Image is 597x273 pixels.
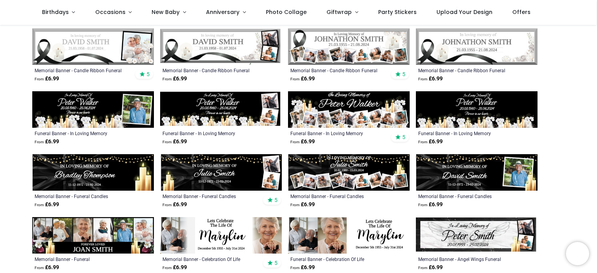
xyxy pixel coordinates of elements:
[416,154,538,191] img: Personalised Memorial Banner - Funeral Candles - Custom Name & Date & 1 Photo Upload
[290,193,384,199] a: Memorial Banner - Funeral Candles
[35,193,128,199] a: Memorial Banner - Funeral Candles
[32,91,154,128] img: Personalised Funeral Banner - In Loving Memory - Custom Name & 1 Photo Upload
[35,201,59,209] strong: £ 6.99
[147,71,150,78] span: 5
[35,130,128,136] a: Funeral Banner - In Loving Memory
[402,71,405,78] span: 5
[35,266,44,270] span: From
[290,75,315,83] strong: £ 6.99
[35,140,44,144] span: From
[288,217,410,254] img: Personalised Funeral Banner - Celebration Of Life Memorial - Custom Name Date & 2 Photo Upload
[566,242,589,265] iframe: Brevo live chat
[162,203,172,207] span: From
[290,201,315,209] strong: £ 6.99
[418,266,428,270] span: From
[418,77,428,81] span: From
[162,138,187,146] strong: £ 6.99
[35,77,44,81] span: From
[418,256,512,262] a: Memorial Banner - Angel Wings Funeral
[288,91,410,128] img: Personalised Funeral Banner - In Loving Memory - Custom Name & 9 Photo Upload
[288,154,410,191] img: Personalised Memorial Banner - Funeral Candles - Custom Name & Date & 9 Photo Upload
[290,256,384,262] a: Funeral Banner - Celebration Of Life Memorial
[274,196,278,203] span: 5
[418,130,512,136] a: Funeral Banner - In Loving Memory
[290,140,300,144] span: From
[32,154,154,191] img: Personalised Memorial Banner - Funeral Candles - Custom Name & Date
[35,256,128,262] a: Memorial Banner - Funeral
[35,264,59,271] strong: £ 6.99
[32,28,154,65] img: Personalised Memorial Banner - Candle Ribbon Funeral - Custom Name Date & 1 Photo Upload
[416,217,538,254] img: Personalised Memorial Banner - Angel Wings Funeral - Custom Name & 2 Photo Upload
[290,67,384,73] a: Memorial Banner - Candle Ribbon Funeral
[162,130,256,136] a: Funeral Banner - In Loving Memory
[288,28,410,65] img: Personalised Memorial Banner - Candle Ribbon Funeral - Custom Name Date & 9 Photo Upload
[418,67,512,73] a: Memorial Banner - Candle Ribbon Funeral
[416,28,538,65] img: Personalised Memorial Banner - Candle Ribbon Funeral - Custom Name & Date
[512,8,531,16] span: Offers
[35,67,128,73] a: Memorial Banner - Candle Ribbon Funeral
[162,193,256,199] a: Memorial Banner - Funeral Candles
[418,203,428,207] span: From
[162,75,187,83] strong: £ 6.99
[162,140,172,144] span: From
[32,217,154,254] img: Personalised Memorial Banner - Funeral - Custom Name Date & 6 Photo Upload
[42,8,69,16] span: Birthdays
[290,130,384,136] a: Funeral Banner - In Loving Memory
[162,256,256,262] a: Memorial Banner - Celebration Of Life Funeral
[416,91,538,128] img: Personalised Funeral Banner - In Loving Memory - Custom Name
[418,201,443,209] strong: £ 6.99
[418,264,443,271] strong: £ 6.99
[290,264,315,271] strong: £ 6.99
[290,203,300,207] span: From
[35,75,59,83] strong: £ 6.99
[162,266,172,270] span: From
[206,8,239,16] span: Anniversary
[274,259,278,266] span: 5
[290,266,300,270] span: From
[160,154,282,191] img: Personalised Memorial Banner - Funeral Candles - Custom Name & Date & 2 Photo Upload
[418,138,443,146] strong: £ 6.99
[290,138,315,146] strong: £ 6.99
[326,8,352,16] span: Giftwrap
[152,8,180,16] span: New Baby
[378,8,417,16] span: Party Stickers
[95,8,126,16] span: Occasions
[402,134,405,141] span: 5
[162,67,256,73] a: Memorial Banner - Candle Ribbon Funeral
[266,8,307,16] span: Photo Collage
[418,75,443,83] strong: £ 6.99
[160,28,282,65] img: Personalised Memorial Banner - Candle Ribbon Funeral - Custom Name Date & 2 Photo Upload
[160,217,282,254] img: Personalised Memorial Banner - Celebration Of Life Funeral - Custom Name Date & 2 Photo Upload
[436,8,492,16] span: Upload Your Design
[162,264,187,271] strong: £ 6.99
[35,138,59,146] strong: £ 6.99
[160,91,282,128] img: Personalised Funeral Banner - In Loving Memory - Custom Name & 2 Photo Upload
[162,201,187,209] strong: £ 6.99
[35,203,44,207] span: From
[418,140,428,144] span: From
[290,77,300,81] span: From
[418,193,512,199] a: Memorial Banner - Funeral Candles
[162,77,172,81] span: From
